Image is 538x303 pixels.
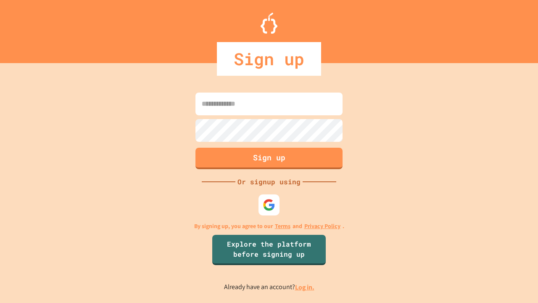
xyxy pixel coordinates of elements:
[217,42,321,76] div: Sign up
[295,283,314,292] a: Log in.
[261,13,277,34] img: Logo.svg
[275,222,290,231] a: Terms
[235,177,303,187] div: Or signup using
[195,148,343,169] button: Sign up
[194,222,344,231] p: By signing up, you agree to our and .
[263,199,275,211] img: google-icon.svg
[224,282,314,292] p: Already have an account?
[304,222,340,231] a: Privacy Policy
[212,235,326,265] a: Explore the platform before signing up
